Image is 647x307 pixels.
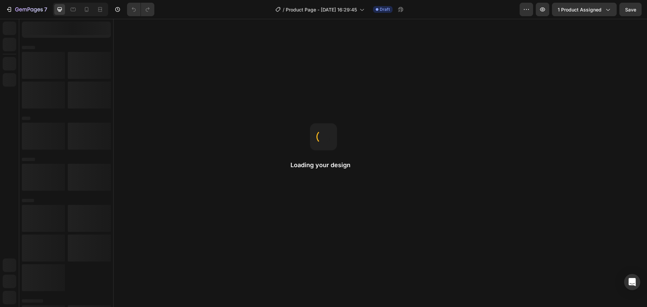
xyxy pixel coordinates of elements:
[290,161,357,169] h2: Loading your design
[286,6,357,13] span: Product Page - [DATE] 16:29:45
[44,5,47,13] p: 7
[558,6,602,13] span: 1 product assigned
[619,3,642,16] button: Save
[624,274,640,290] div: Open Intercom Messenger
[283,6,284,13] span: /
[127,3,154,16] div: Undo/Redo
[552,3,617,16] button: 1 product assigned
[625,7,636,12] span: Save
[3,3,50,16] button: 7
[380,6,390,12] span: Draft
